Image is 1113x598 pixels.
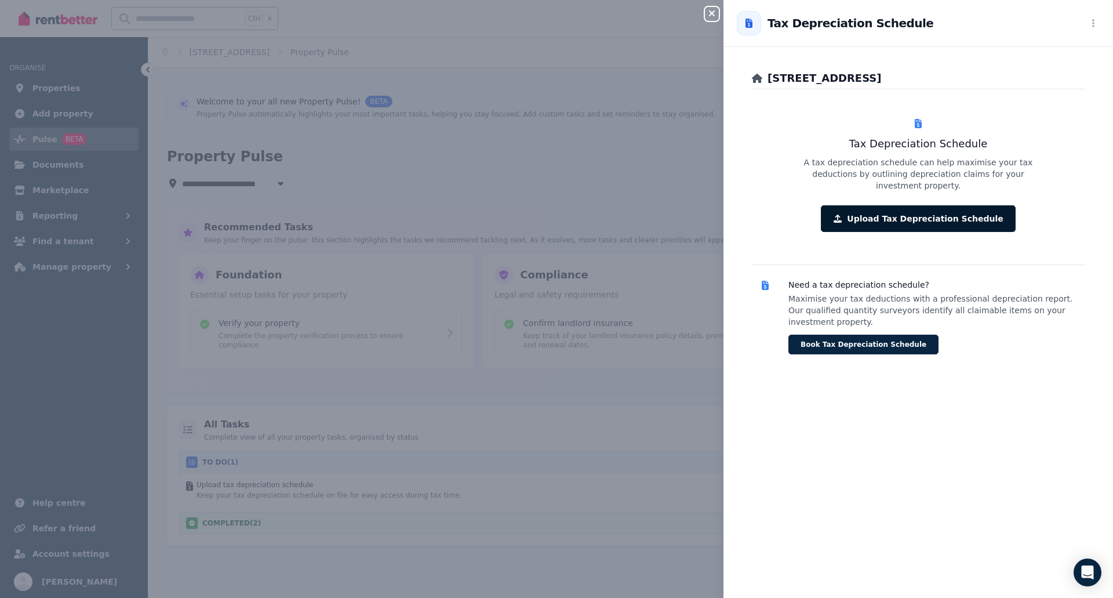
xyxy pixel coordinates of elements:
[788,279,1085,291] h3: Need a tax depreciation schedule?
[1074,559,1101,586] div: Open Intercom Messenger
[768,15,933,31] h2: Tax Depreciation Schedule
[788,335,939,354] button: Book Tax Depreciation Schedule
[1087,16,1099,30] button: More options
[821,205,1015,232] button: Upload Tax Depreciation Schedule
[788,157,1048,191] p: A tax depreciation schedule can help maximise your tax deductions by outlining depreciation claim...
[768,70,882,86] h2: [STREET_ADDRESS]
[751,136,1085,152] h3: Tax Depreciation Schedule
[788,293,1085,328] p: Maximise your tax deductions with a professional depreciation report. Our qualified quantity surv...
[788,338,939,349] a: Book Tax Depreciation Schedule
